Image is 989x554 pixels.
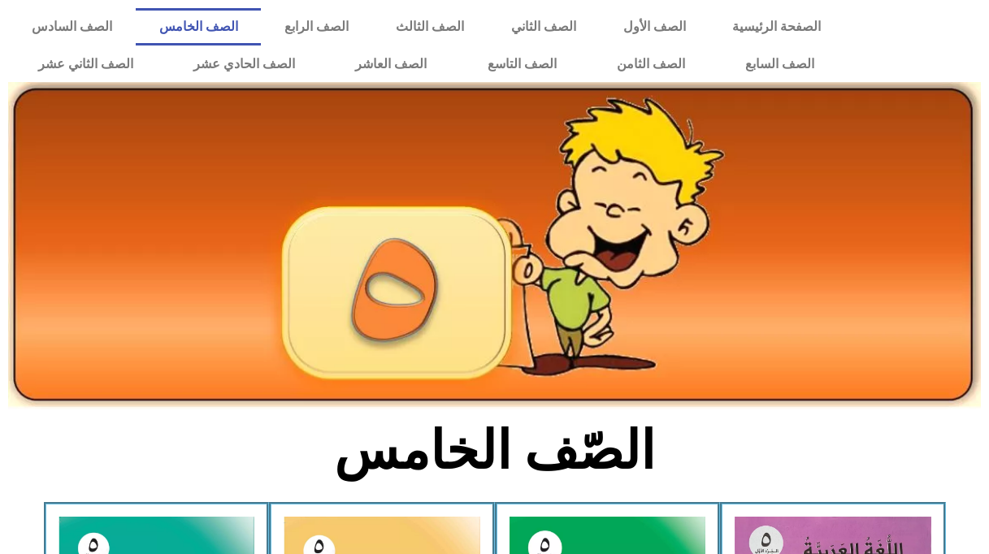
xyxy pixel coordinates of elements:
a: الصف الثامن [587,45,715,83]
a: الصف الثاني عشر [8,45,163,83]
a: الصفحة الرئيسية [709,8,844,45]
a: الصف الحادي عشر [163,45,325,83]
a: الصف الثاني [488,8,600,45]
a: الصف السابع [715,45,844,83]
a: الصف السادس [8,8,136,45]
a: الصف العاشر [325,45,457,83]
a: الصف الثالث [372,8,488,45]
a: الصف التاسع [458,45,587,83]
a: الصف الرابع [261,8,372,45]
h2: الصّف الخامس [226,419,763,483]
a: الصف الأول [600,8,709,45]
a: الصف الخامس [136,8,262,45]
